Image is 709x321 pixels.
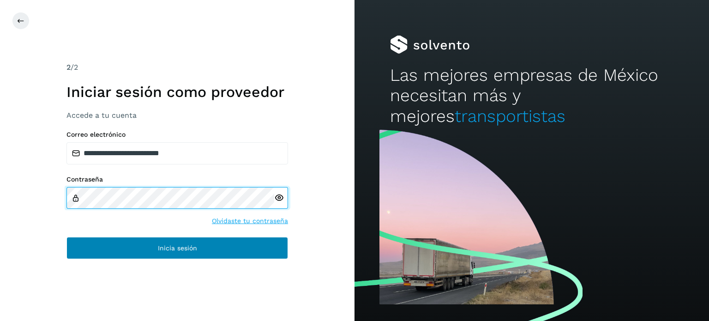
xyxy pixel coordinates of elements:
[66,176,288,183] label: Contraseña
[66,131,288,139] label: Correo electrónico
[158,245,197,251] span: Inicia sesión
[66,111,288,120] h3: Accede a tu cuenta
[390,65,673,127] h2: Las mejores empresas de México necesitan más y mejores
[66,63,71,72] span: 2
[66,83,288,101] h1: Iniciar sesión como proveedor
[66,62,288,73] div: /2
[455,106,565,126] span: transportistas
[212,216,288,226] a: Olvidaste tu contraseña
[66,237,288,259] button: Inicia sesión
